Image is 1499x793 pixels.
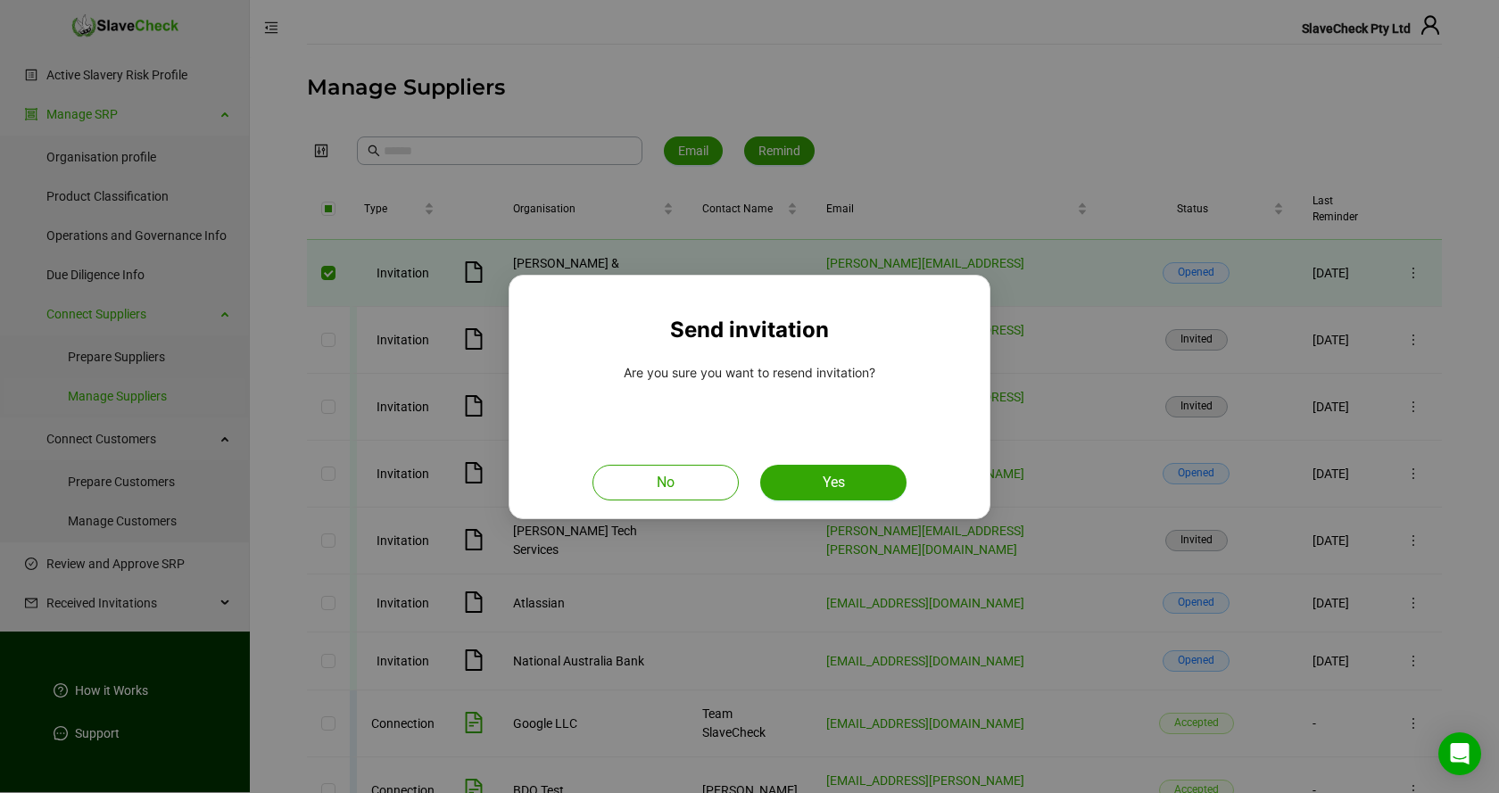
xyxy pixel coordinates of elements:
div: Open Intercom Messenger [1438,732,1481,775]
span: No [657,472,675,493]
span: Yes [823,472,845,493]
button: No [592,465,739,500]
p: Are you sure you want to resend invitation? [591,363,908,383]
button: Yes [760,465,907,500]
h3: Send invitation [531,315,968,345]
